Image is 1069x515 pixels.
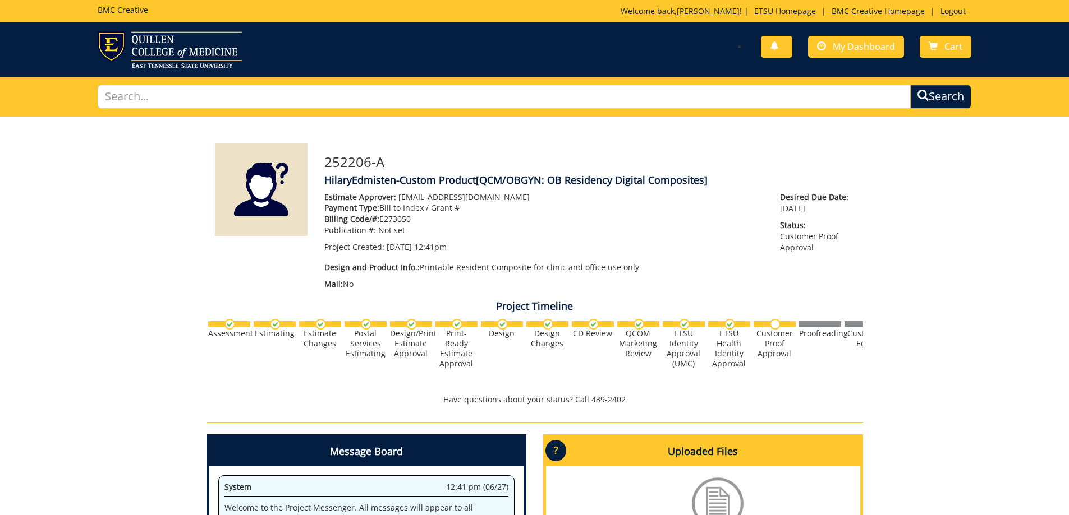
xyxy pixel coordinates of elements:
[254,328,296,338] div: Estimating
[207,301,863,312] h4: Project Timeline
[826,6,930,16] a: BMC Creative Homepage
[324,225,376,235] span: Publication #:
[324,242,384,252] span: Project Created:
[224,319,235,330] img: checkmark
[663,328,705,369] div: ETSU Identity Approval (UMC)
[617,328,659,359] div: QCOM Marketing Review
[910,85,971,109] button: Search
[545,440,566,461] p: ?
[677,6,740,16] a: [PERSON_NAME]
[770,319,781,330] img: no
[526,328,568,349] div: Design Changes
[780,220,854,231] span: Status:
[345,328,387,359] div: Postal Services Estimating
[634,319,644,330] img: checkmark
[679,319,690,330] img: checkmark
[446,481,508,493] span: 12:41 pm (06/27)
[324,192,396,202] span: Estimate Approver:
[324,262,420,272] span: Design and Product Info.:
[324,262,764,273] p: Printable Resident Composite for clinic and office use only
[799,328,841,338] div: Proofreading
[207,394,863,405] p: Have questions about your status? Call 439-2402
[808,36,904,58] a: My Dashboard
[324,175,855,186] h4: HilaryEdmisten-Custom Product
[390,328,432,359] div: Design/Print Estimate Approval
[387,242,447,252] span: [DATE] 12:41pm
[833,40,895,53] span: My Dashboard
[208,328,250,338] div: Assessment
[845,328,887,349] div: Customer Edits
[780,192,854,203] span: Desired Due Date:
[315,319,326,330] img: checkmark
[435,328,478,369] div: Print-Ready Estimate Approval
[497,319,508,330] img: checkmark
[270,319,281,330] img: checkmark
[98,31,242,68] img: ETSU logo
[324,279,764,290] p: No
[324,279,343,289] span: Mail:
[452,319,462,330] img: checkmark
[546,437,860,466] h4: Uploaded Files
[209,437,524,466] h4: Message Board
[572,328,614,338] div: CD Review
[749,6,822,16] a: ETSU Homepage
[299,328,341,349] div: Estimate Changes
[621,6,971,17] p: Welcome back, ! | | |
[324,214,379,224] span: Billing Code/#:
[920,36,971,58] a: Cart
[324,192,764,203] p: [EMAIL_ADDRESS][DOMAIN_NAME]
[944,40,962,53] span: Cart
[361,319,371,330] img: checkmark
[98,6,148,14] h5: BMC Creative
[588,319,599,330] img: checkmark
[708,328,750,369] div: ETSU Health Identity Approval
[780,192,854,214] p: [DATE]
[543,319,553,330] img: checkmark
[780,220,854,253] p: Customer Proof Approval
[406,319,417,330] img: checkmark
[324,155,855,169] h3: 252206-A
[481,328,523,338] div: Design
[98,85,911,109] input: Search...
[215,143,308,236] img: Product featured image
[476,173,708,187] span: [QCM/OBGYN: OB Residency Digital Composites]
[324,214,764,225] p: E273050
[224,481,251,492] span: System
[935,6,971,16] a: Logout
[754,328,796,359] div: Customer Proof Approval
[724,319,735,330] img: checkmark
[324,202,379,213] span: Payment Type:
[378,225,405,235] span: Not set
[324,202,764,214] p: Bill to Index / Grant #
